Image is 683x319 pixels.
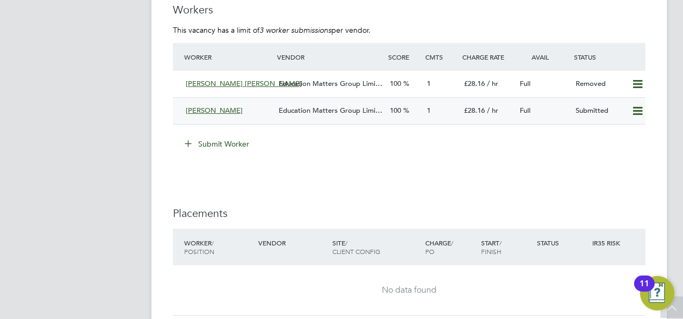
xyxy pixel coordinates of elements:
span: [PERSON_NAME] [PERSON_NAME] [186,79,302,88]
span: Education Matters Group Limi… [279,106,382,115]
h3: Workers [173,3,645,17]
span: 100 [390,79,401,88]
span: 1 [427,106,431,115]
div: Cmts [423,47,460,67]
span: / Finish [481,238,502,256]
button: Open Resource Center, 11 new notifications [640,276,674,310]
span: £28.16 [464,106,485,115]
div: Worker [181,47,274,67]
div: Vendor [274,47,386,67]
button: Submit Worker [177,135,258,153]
div: Removed [571,75,627,93]
div: Site [330,233,423,261]
span: Full [520,106,531,115]
div: Avail [515,47,571,67]
p: This vacancy has a limit of per vendor. [173,25,645,35]
div: 11 [640,284,649,298]
div: Submitted [571,102,627,120]
span: 100 [390,106,401,115]
div: Status [571,47,645,67]
span: Full [520,79,531,88]
div: No data found [184,285,635,296]
div: Charge Rate [460,47,515,67]
span: [PERSON_NAME] [186,106,243,115]
div: Start [478,233,534,261]
h3: Placements [173,206,645,220]
span: 1 [427,79,431,88]
span: / Position [184,238,214,256]
div: IR35 Risk [590,233,627,252]
div: Status [534,233,590,252]
div: Worker [181,233,256,261]
span: / hr [487,79,498,88]
div: Score [386,47,423,67]
span: / Client Config [332,238,380,256]
em: 3 worker submissions [259,25,331,35]
span: £28.16 [464,79,485,88]
span: / hr [487,106,498,115]
span: Education Matters Group Limi… [279,79,382,88]
div: Vendor [256,233,330,252]
div: Charge [423,233,478,261]
span: / PO [425,238,453,256]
